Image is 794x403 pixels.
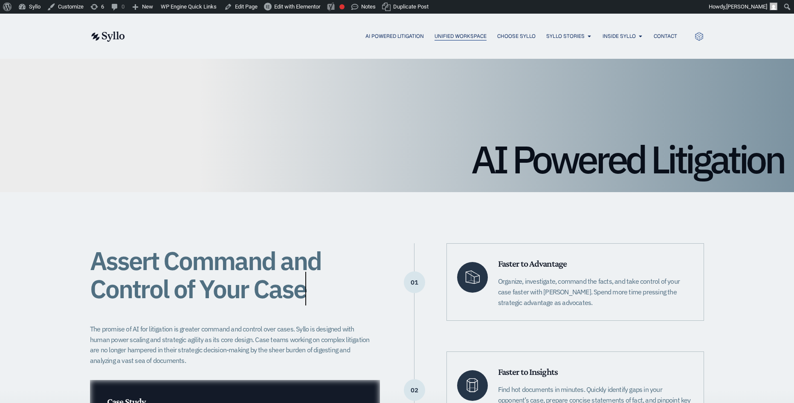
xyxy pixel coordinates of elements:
a: Syllo Stories [546,32,585,40]
p: The promise of AI for litigation is greater command and control over cases. Syllo is designed wit... [90,324,375,366]
span: Faster to Advantage [498,258,567,269]
h1: AI Powered Litigation [10,140,784,178]
span: Assert Command and Control of Your Case [90,244,321,305]
p: 01 [404,282,425,283]
div: Menu Toggle [142,32,677,40]
span: [PERSON_NAME] [726,3,767,10]
span: Faster to Insights [498,366,558,377]
a: Contact [654,32,677,40]
p: 02 [404,390,425,391]
img: syllo [90,32,125,42]
a: Choose Syllo [497,32,536,40]
div: Focus keyphrase not set [339,4,345,9]
a: Unified Workspace [435,32,487,40]
a: AI Powered Litigation [365,32,424,40]
nav: Menu [142,32,677,40]
p: Organize, investigate, command the facts, and take control of your case faster with [PERSON_NAME]... [498,276,693,308]
span: Edit with Elementor [274,3,320,10]
a: Inside Syllo [603,32,636,40]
